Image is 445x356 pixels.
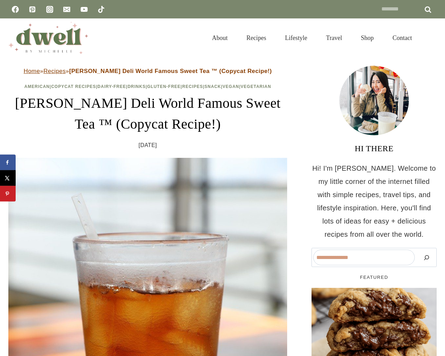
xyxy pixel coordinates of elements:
a: Email [60,2,74,16]
button: View Search Form [425,32,437,44]
img: DWELL by michelle [8,22,88,54]
a: Drinks [128,84,146,89]
time: [DATE] [139,140,157,151]
strong: [PERSON_NAME] Deli World Famous Sweet Tea ™ (Copycat Recipe!) [69,68,272,74]
a: Shop [351,26,383,50]
a: Snack [204,84,221,89]
a: TikTok [94,2,108,16]
a: Dairy-Free [97,84,126,89]
a: Travel [317,26,351,50]
span: | | | | | | | | [24,84,271,89]
nav: Primary Navigation [203,26,421,50]
a: Vegetarian [241,84,271,89]
p: Hi! I'm [PERSON_NAME]. Welcome to my little corner of the internet filled with simple recipes, tr... [311,162,437,241]
a: Gluten-Free [147,84,180,89]
a: Home [24,68,40,74]
h3: HI THERE [311,142,437,155]
h1: [PERSON_NAME] Deli World Famous Sweet Tea ™ (Copycat Recipe!) [8,93,287,135]
a: Copycat Recipes [51,84,96,89]
span: » » [24,68,272,74]
button: Search [418,250,435,265]
a: Vegan [222,84,239,89]
a: YouTube [77,2,91,16]
a: Contact [383,26,421,50]
a: Recipes [182,84,203,89]
a: Facebook [8,2,22,16]
a: Lifestyle [276,26,317,50]
a: Recipes [237,26,276,50]
a: Instagram [43,2,57,16]
a: American [24,84,50,89]
a: Recipes [43,68,66,74]
a: Pinterest [25,2,39,16]
h5: FEATURED [311,274,437,281]
a: About [203,26,237,50]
